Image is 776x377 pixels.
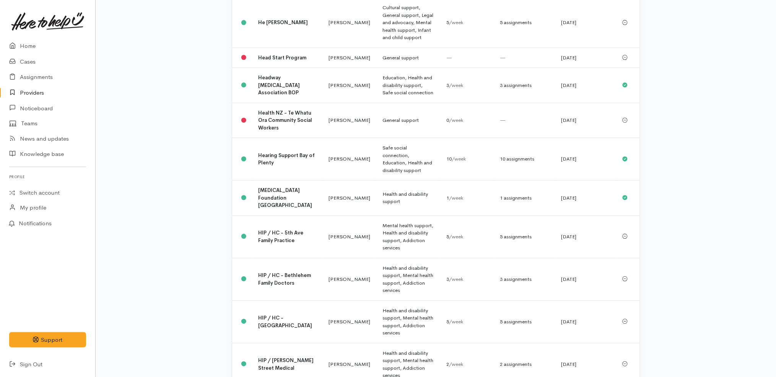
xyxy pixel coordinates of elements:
[259,110,312,131] b: Health NZ - Te Whatu Ora Community Social Workers
[259,152,315,166] b: Hearing Support Bay of Plenty
[259,54,307,61] b: Head Start Program
[259,229,304,244] b: HIP / HC - 5th Ave Family Practice
[376,215,440,258] td: Mental health support, Health and disability support, Addiction services
[376,300,440,343] td: Health and disability support, Mental health support, Addiction services
[449,361,463,367] span: /week
[500,275,549,283] div: 3 assignments
[449,19,463,26] span: /week
[449,82,463,89] span: /week
[555,138,616,180] td: [DATE]
[555,215,616,258] td: [DATE]
[500,194,549,202] div: 1 assignments
[555,68,616,103] td: [DATE]
[555,180,616,216] td: [DATE]
[376,103,440,138] td: General support
[500,361,549,368] div: 2 assignments
[555,48,616,68] td: [DATE]
[500,318,549,326] div: 5 assignments
[322,68,376,103] td: [PERSON_NAME]
[446,116,488,124] div: 0
[259,315,312,329] b: HIP / HC - [GEOGRAPHIC_DATA]
[446,233,488,241] div: 5
[555,300,616,343] td: [DATE]
[322,138,376,180] td: [PERSON_NAME]
[500,117,506,123] span: —
[449,117,463,123] span: /week
[376,180,440,216] td: Health and disability support
[376,68,440,103] td: Education, Health and disability support, Safe social connection
[500,82,549,89] div: 3 assignments
[446,194,488,202] div: 1
[555,258,616,300] td: [DATE]
[259,74,300,96] b: Headway [MEDICAL_DATA] Association BOP
[449,233,463,240] span: /week
[449,318,463,325] span: /week
[500,19,549,26] div: 5 assignments
[322,103,376,138] td: [PERSON_NAME]
[259,19,308,26] b: He [PERSON_NAME]
[449,276,463,282] span: /week
[322,300,376,343] td: [PERSON_NAME]
[259,272,311,286] b: HIP / HC - Bethlehem Family Doctors
[446,361,488,368] div: 2
[446,82,488,89] div: 3
[555,103,616,138] td: [DATE]
[259,187,312,208] b: [MEDICAL_DATA] Foundation [GEOGRAPHIC_DATA]
[446,54,452,61] span: —
[449,195,463,201] span: /week
[500,233,549,241] div: 5 assignments
[446,155,488,163] div: 10
[452,156,466,162] span: /week
[259,357,314,371] b: HIP / [PERSON_NAME] Street Medical
[446,275,488,283] div: 3
[322,48,376,68] td: [PERSON_NAME]
[322,215,376,258] td: [PERSON_NAME]
[376,138,440,180] td: Safe social connection, Education, Health and disability support
[446,318,488,326] div: 5
[9,172,86,182] h6: Profile
[376,258,440,300] td: Health and disability support, Mental health support, Addiction services
[500,155,549,163] div: 10 assignments
[500,54,506,61] span: —
[322,258,376,300] td: [PERSON_NAME]
[376,48,440,68] td: General support
[446,19,488,26] div: 5
[9,332,86,348] button: Support
[322,180,376,216] td: [PERSON_NAME]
